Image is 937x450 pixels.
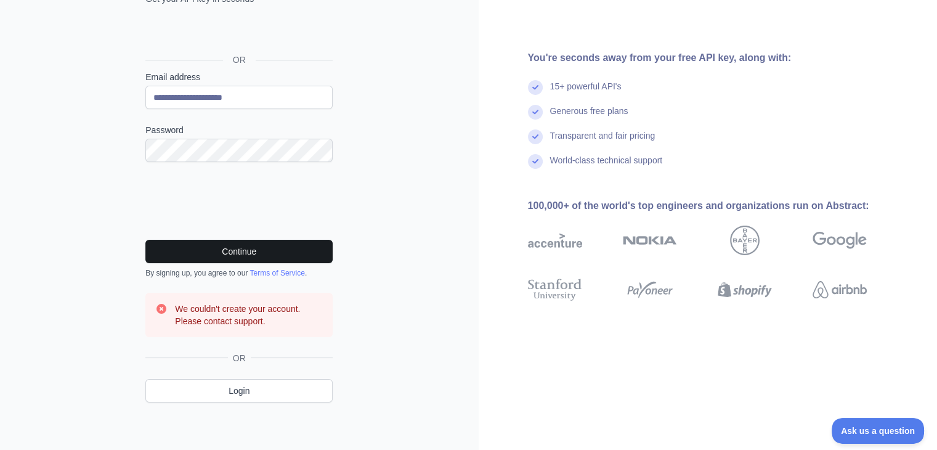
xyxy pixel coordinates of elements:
img: check mark [528,105,543,120]
div: You're seconds away from your free API key, along with: [528,51,906,65]
h3: We couldn't create your account. Please contact support. [175,303,323,327]
img: accenture [528,226,582,255]
div: 15+ powerful API's [550,80,622,105]
span: OR [223,54,256,66]
iframe: Toggle Customer Support [832,418,925,444]
div: Transparent and fair pricing [550,129,655,154]
img: check mark [528,80,543,95]
img: shopify [718,276,772,303]
button: Continue [145,240,333,263]
a: Login [145,379,333,403]
a: Terms of Service [249,269,304,277]
img: payoneer [623,276,677,303]
label: Password [145,124,333,136]
img: google [813,226,867,255]
img: check mark [528,154,543,169]
div: 100,000+ of the world's top engineers and organizations run on Abstract: [528,198,906,213]
img: bayer [730,226,760,255]
div: World-class technical support [550,154,663,179]
label: Email address [145,71,333,83]
img: check mark [528,129,543,144]
div: Generous free plans [550,105,628,129]
img: airbnb [813,276,867,303]
img: stanford university [528,276,582,303]
iframe: Sign in with Google Button [139,18,336,46]
iframe: reCAPTCHA [145,177,333,225]
span: OR [228,352,251,364]
div: By signing up, you agree to our . [145,268,333,278]
img: nokia [623,226,677,255]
